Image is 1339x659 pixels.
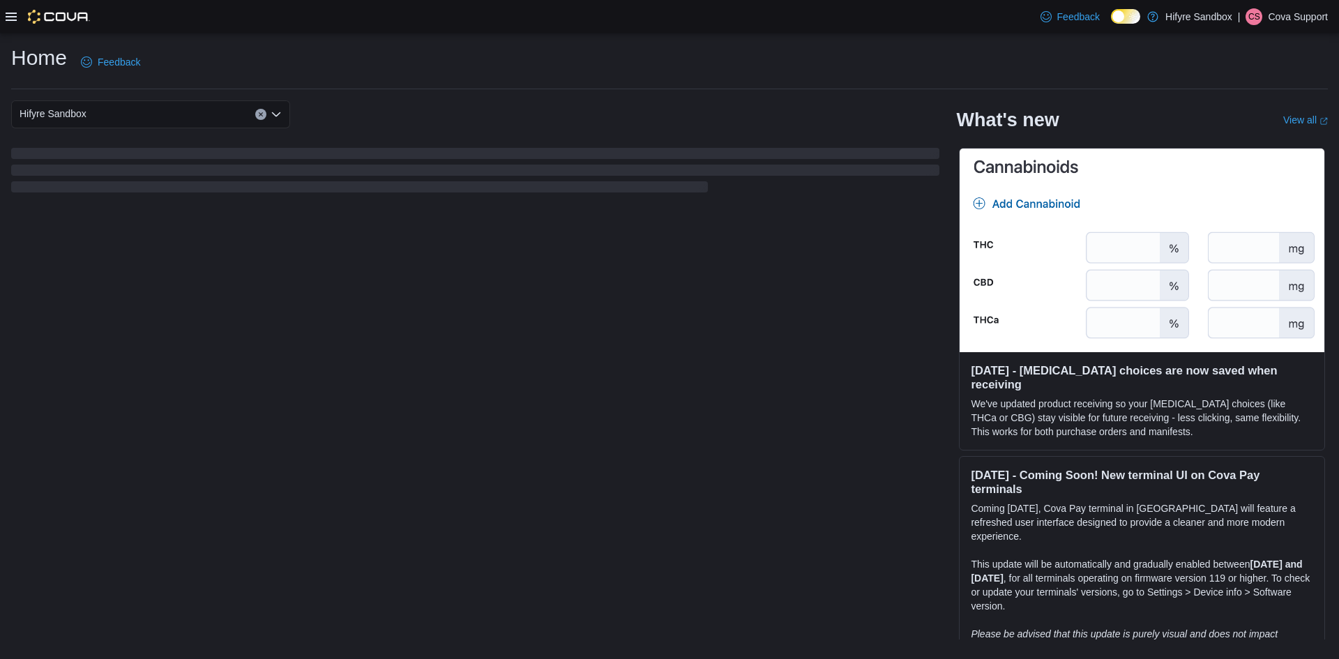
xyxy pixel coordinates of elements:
button: Clear input [255,109,266,120]
p: | [1238,8,1241,25]
input: Dark Mode [1111,9,1140,24]
span: CS [1248,8,1260,25]
button: Open list of options [271,109,282,120]
h3: [DATE] - Coming Soon! New terminal UI on Cova Pay terminals [971,468,1313,496]
a: View allExternal link [1283,114,1328,126]
span: Loading [11,151,939,195]
h2: What's new [956,109,1059,131]
a: Feedback [75,48,146,76]
p: Coming [DATE], Cova Pay terminal in [GEOGRAPHIC_DATA] will feature a refreshed user interface des... [971,501,1313,543]
p: This update will be automatically and gradually enabled between , for all terminals operating on ... [971,557,1313,613]
h1: Home [11,44,67,72]
span: Feedback [1057,10,1100,24]
strong: [DATE] and [DATE] [971,559,1302,584]
span: Feedback [98,55,140,69]
p: Cova Support [1268,8,1328,25]
p: Hifyre Sandbox [1165,8,1232,25]
div: Cova Support [1246,8,1262,25]
h3: [DATE] - [MEDICAL_DATA] choices are now saved when receiving [971,363,1313,391]
img: Cova [28,10,90,24]
a: Feedback [1035,3,1105,31]
span: Hifyre Sandbox [20,105,86,122]
em: Please be advised that this update is purely visual and does not impact payment functionality. [971,628,1278,653]
svg: External link [1319,117,1328,126]
p: We've updated product receiving so your [MEDICAL_DATA] choices (like THCa or CBG) stay visible fo... [971,397,1313,439]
